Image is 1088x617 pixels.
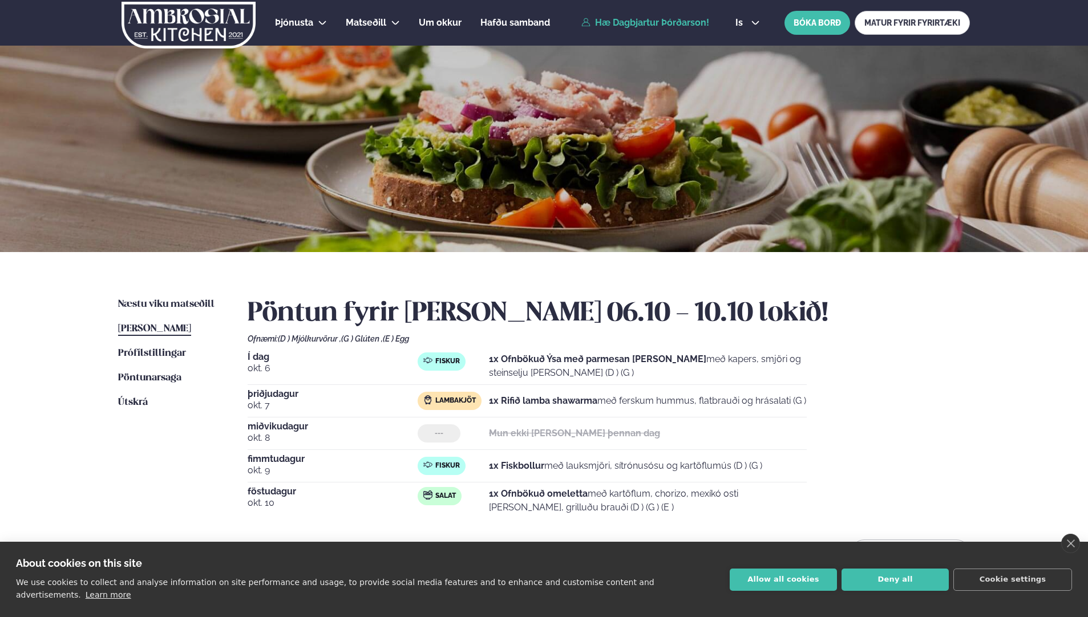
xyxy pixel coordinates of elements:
span: Salat [435,492,456,501]
img: fish.svg [423,356,432,365]
span: [PERSON_NAME] [118,324,191,334]
a: MATUR FYRIR FYRIRTÆKI [855,11,970,35]
span: Í dag [248,352,418,362]
span: Þjónusta [275,17,313,28]
strong: About cookies on this site [16,557,142,569]
p: We use cookies to collect and analyse information on site performance and usage, to provide socia... [16,578,654,599]
span: is [735,18,746,27]
a: Útskrá [118,396,148,409]
span: Prófílstillingar [118,348,186,358]
span: föstudagur [248,487,418,496]
p: með kartöflum, chorizo, mexíkó osti [PERSON_NAME], grilluðu brauði (D ) (G ) (E ) [489,487,807,514]
img: fish.svg [423,460,432,469]
button: BÓKA BORÐ [784,11,850,35]
button: is [726,18,769,27]
h2: Pöntun fyrir [PERSON_NAME] 06.10 - 10.10 lokið! [248,298,970,330]
span: --- [435,429,443,438]
span: þriðjudagur [248,389,418,399]
img: Lamb.svg [423,395,432,404]
span: Fiskur [435,461,460,470]
span: (E ) Egg [383,334,409,343]
a: close [1061,534,1080,553]
strong: 1x Fiskbollur [489,460,544,471]
p: með ferskum hummus, flatbrauði og hrásalati (G ) [489,394,806,408]
strong: Mun ekki [PERSON_NAME] þennan dag [489,428,660,439]
a: Um okkur [419,16,462,30]
span: Útskrá [118,397,148,407]
a: Learn more [86,590,131,599]
div: Ofnæmi: [248,334,970,343]
span: Matseðill [346,17,386,28]
span: Pöntunarsaga [118,373,181,383]
span: Fiskur [435,357,460,366]
span: Næstu viku matseðill [118,299,215,309]
strong: 1x Ofnbökuð Ýsa með parmesan [PERSON_NAME] [489,354,706,364]
strong: 1x Ofnbökuð omeletta [489,488,588,499]
span: okt. 7 [248,399,418,412]
span: okt. 10 [248,496,418,510]
span: Hafðu samband [480,17,550,28]
span: (D ) Mjólkurvörur , [278,334,341,343]
a: Hæ Dagbjartur Þórðarson! [581,18,709,28]
button: Deny all [842,569,949,591]
a: Prófílstillingar [118,347,186,360]
a: Hafðu samband [480,16,550,30]
span: okt. 9 [248,464,418,477]
span: (G ) Glúten , [341,334,383,343]
span: okt. 8 [248,431,418,445]
span: miðvikudagur [248,422,418,431]
a: Næstu viku matseðill [118,298,215,311]
button: Cookie settings [953,569,1072,591]
span: okt. 6 [248,362,418,375]
a: Þjónusta [275,16,313,30]
a: Pöntunarsaga [118,371,181,385]
strong: 1x Rifið lamba shawarma [489,395,597,406]
img: logo [120,2,257,48]
a: [PERSON_NAME] [118,322,191,336]
span: Lambakjöt [435,396,476,405]
button: Allow all cookies [730,569,837,591]
button: Breyta Pöntun [851,539,970,567]
p: með kapers, smjöri og steinselju [PERSON_NAME] (D ) (G ) [489,352,807,380]
span: Um okkur [419,17,462,28]
img: salad.svg [423,490,432,500]
p: með lauksmjöri, sítrónusósu og kartöflumús (D ) (G ) [489,459,762,473]
span: fimmtudagur [248,454,418,464]
a: Matseðill [346,16,386,30]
